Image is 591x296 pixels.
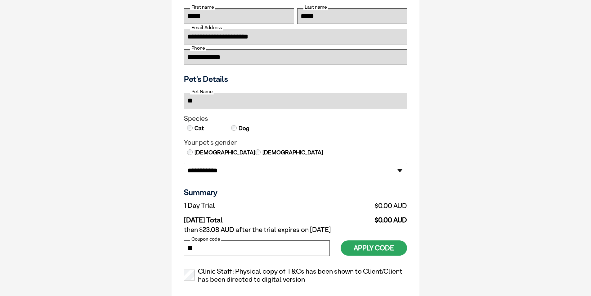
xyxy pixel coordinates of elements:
legend: Your pet's gender [184,139,407,147]
td: 1 Day Trial [184,200,305,211]
td: $0.00 AUD [305,200,407,211]
legend: Species [184,115,407,123]
h3: Summary [184,188,407,197]
input: Clinic Staff: Physical copy of T&Cs has been shown to Client/Client has been directed to digital ... [184,270,195,280]
td: $0.00 AUD [305,211,407,224]
td: then $23.08 AUD after the trial expires on [DATE] [184,224,407,235]
label: First name [190,4,215,10]
label: Phone [190,45,206,51]
label: Coupon code [190,236,221,242]
label: Clinic Staff: Physical copy of T&Cs has been shown to Client/Client has been directed to digital ... [184,267,407,284]
button: Apply Code [341,240,407,256]
td: [DATE] Total [184,211,305,224]
label: Last name [303,4,328,10]
h3: Pet's Details [181,74,410,84]
label: Email Address [190,25,223,30]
